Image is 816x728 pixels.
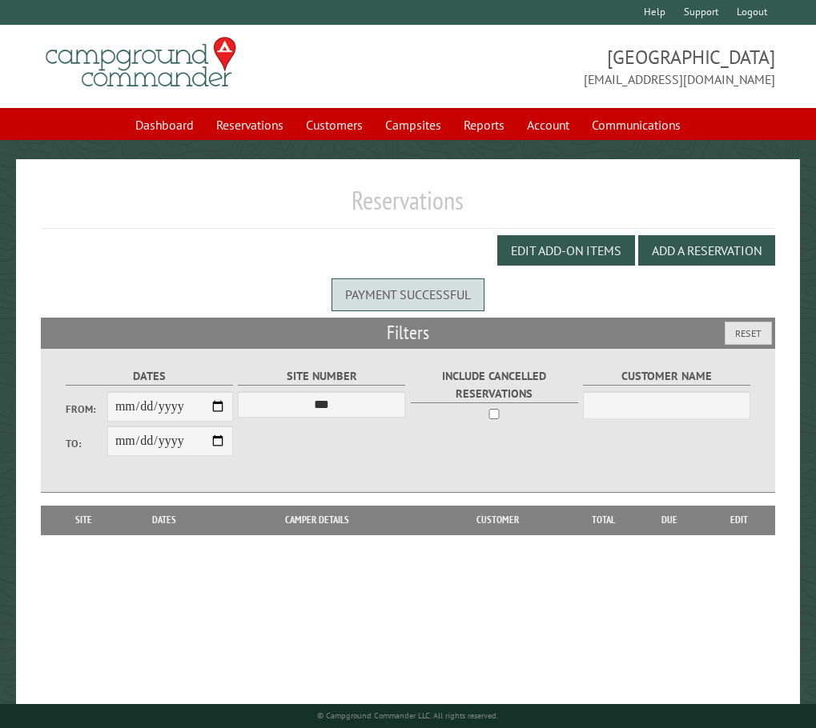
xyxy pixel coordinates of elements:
th: Customer [424,506,571,534]
th: Total [572,506,636,534]
img: Campground Commander [41,31,241,94]
label: From: [66,402,107,417]
th: Dates [119,506,211,534]
label: Include Cancelled Reservations [411,367,578,402]
th: Edit [703,506,775,534]
label: Dates [66,367,233,386]
a: Customers [296,110,372,140]
a: Dashboard [126,110,203,140]
h1: Reservations [41,185,775,229]
th: Camper Details [211,506,424,534]
label: Site Number [238,367,405,386]
th: Site [49,506,119,534]
span: [GEOGRAPHIC_DATA] [EMAIL_ADDRESS][DOMAIN_NAME] [408,44,776,89]
button: Add a Reservation [638,235,775,266]
h2: Filters [41,318,775,348]
button: Reset [725,322,772,345]
th: Due [636,506,703,534]
a: Reports [454,110,514,140]
a: Reservations [207,110,293,140]
label: To: [66,436,107,451]
a: Campsites [376,110,451,140]
div: Payment successful [332,278,484,310]
small: © Campground Commander LLC. All rights reserved. [317,710,498,721]
a: Account [517,110,579,140]
label: Customer Name [583,367,750,386]
button: Edit Add-on Items [497,235,635,266]
a: Communications [582,110,690,140]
